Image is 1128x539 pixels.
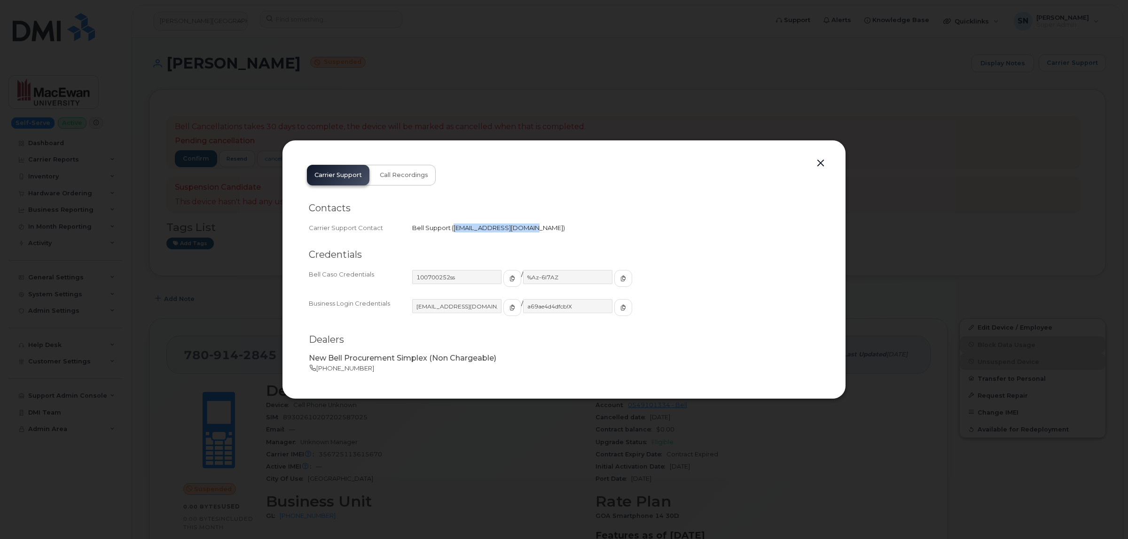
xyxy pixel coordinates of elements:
[503,270,521,287] button: copy to clipboard
[380,171,428,179] span: Call Recordings
[412,299,819,324] div: /
[309,223,412,232] div: Carrier Support Contact
[309,202,819,214] h2: Contacts
[309,353,819,364] p: New Bell Procurement Simplex (Non Chargeable)
[614,299,632,316] button: copy to clipboard
[614,270,632,287] button: copy to clipboard
[309,299,412,324] div: Business Login Credentials
[412,224,451,231] span: Bell Support
[309,249,819,261] h2: Credentials
[309,334,819,346] h2: Dealers
[454,224,563,231] span: [EMAIL_ADDRESS][DOMAIN_NAME]
[309,364,819,373] p: [PHONE_NUMBER]
[412,270,819,295] div: /
[503,299,521,316] button: copy to clipboard
[309,270,412,295] div: Bell Caso Credentials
